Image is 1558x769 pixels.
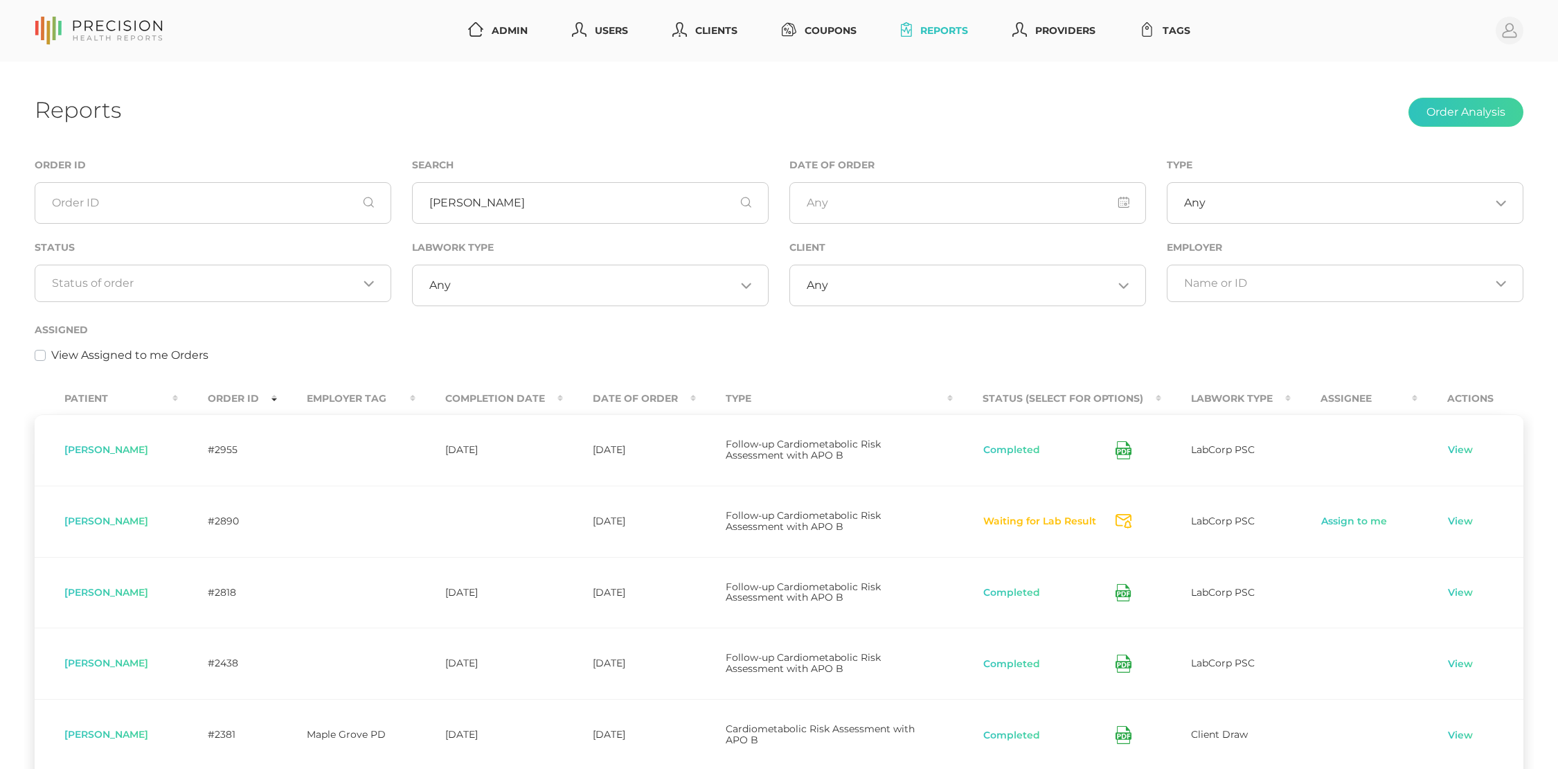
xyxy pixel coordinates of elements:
th: Order ID : activate to sort column ascending [178,383,277,414]
td: [DATE] [415,628,563,699]
input: Search for option [1184,276,1490,290]
a: View [1447,657,1474,671]
span: LabCorp PSC [1191,586,1255,599]
a: View [1447,586,1474,600]
input: Order ID [35,182,391,224]
th: Labwork Type : activate to sort column ascending [1161,383,1291,414]
span: [PERSON_NAME] [64,515,148,527]
button: Completed [983,657,1041,671]
label: Labwork Type [412,242,494,254]
td: [DATE] [563,557,696,628]
span: Any [807,279,828,292]
span: [PERSON_NAME] [64,443,148,456]
div: Search for option [35,265,391,302]
input: Search for option [451,279,735,292]
td: [DATE] [415,557,563,628]
td: #2818 [178,557,277,628]
span: [PERSON_NAME] [64,657,148,669]
td: [DATE] [415,414,563,486]
span: Client Draw [1191,728,1248,741]
svg: Send Notification [1116,514,1131,529]
a: Assign to me [1320,515,1388,529]
span: Any [1184,196,1206,210]
button: Waiting for Lab Result [983,515,1097,529]
th: Type : activate to sort column ascending [696,383,953,414]
label: Client [789,242,825,254]
a: Providers [1007,18,1101,44]
span: Cardiometabolic Risk Assessment with APO B [726,723,915,746]
label: Date of Order [789,159,875,171]
button: Completed [983,443,1041,457]
span: Follow-up Cardiometabolic Risk Assessment with APO B [726,581,881,604]
label: Status [35,242,75,254]
a: View [1447,443,1474,457]
span: LabCorp PSC [1191,657,1255,669]
th: Assignee : activate to sort column ascending [1291,383,1417,414]
span: LabCorp PSC [1191,515,1255,527]
a: View [1447,515,1474,529]
span: [PERSON_NAME] [64,586,148,599]
label: Order ID [35,159,86,171]
label: Employer [1167,242,1222,254]
div: Search for option [1167,182,1523,224]
td: #2955 [178,414,277,486]
input: First or Last Name [412,182,769,224]
button: Completed [983,586,1041,600]
td: #2890 [178,486,277,557]
button: Order Analysis [1408,98,1523,127]
td: [DATE] [563,414,696,486]
a: Users [566,18,634,44]
span: LabCorp PSC [1191,443,1255,456]
th: Patient : activate to sort column ascending [35,383,178,414]
a: Clients [667,18,743,44]
th: Actions [1417,383,1523,414]
div: Search for option [412,265,769,306]
input: Search for option [1206,196,1490,210]
span: Follow-up Cardiometabolic Risk Assessment with APO B [726,651,881,675]
th: Status (Select for Options) : activate to sort column ascending [953,383,1161,414]
th: Completion Date : activate to sort column ascending [415,383,563,414]
td: [DATE] [563,486,696,557]
input: Search for option [52,276,358,290]
a: Coupons [776,18,862,44]
a: Admin [463,18,533,44]
label: Type [1167,159,1192,171]
label: View Assigned to me Orders [51,347,208,364]
td: #2438 [178,628,277,699]
span: Follow-up Cardiometabolic Risk Assessment with APO B [726,438,881,461]
input: Any [789,182,1146,224]
span: Any [429,279,451,292]
button: Completed [983,729,1041,743]
a: View [1447,729,1474,743]
td: [DATE] [563,628,696,699]
h1: Reports [35,96,121,123]
div: Search for option [1167,265,1523,302]
div: Search for option [789,265,1146,306]
label: Assigned [35,324,88,336]
label: Search [412,159,454,171]
a: Tags [1134,18,1196,44]
a: Reports [895,18,974,44]
span: [PERSON_NAME] [64,728,148,741]
th: Date Of Order : activate to sort column ascending [563,383,696,414]
th: Employer Tag : activate to sort column ascending [277,383,415,414]
span: Follow-up Cardiometabolic Risk Assessment with APO B [726,509,881,533]
input: Search for option [828,279,1113,292]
